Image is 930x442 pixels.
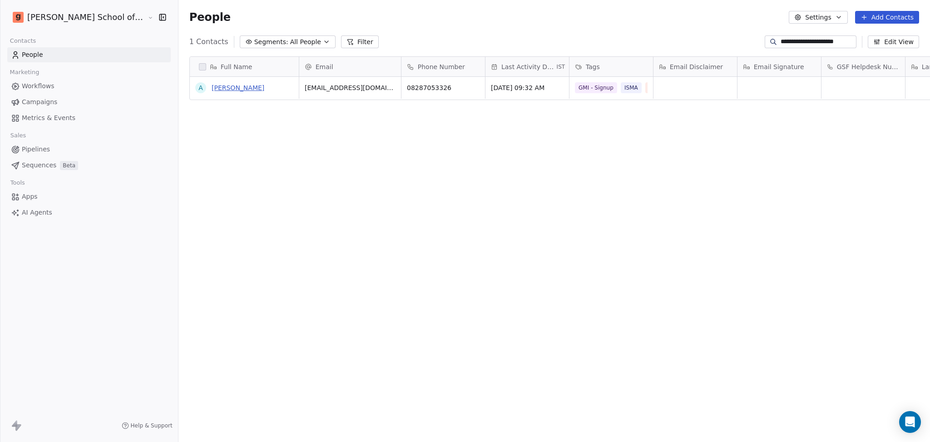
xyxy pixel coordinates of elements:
a: People [7,47,171,62]
span: Phone Number [418,62,465,71]
a: Apps [7,189,171,204]
span: Workflows [22,81,54,91]
div: Last Activity DateIST [485,57,569,76]
span: ISMA [621,82,642,93]
span: [PERSON_NAME] School of Finance LLP [27,11,145,23]
div: Email Signature [737,57,821,76]
span: Beta [60,161,78,170]
a: Campaigns [7,95,171,110]
span: Help & Support [131,422,173,429]
div: Email Disclaimer [653,57,737,76]
div: Full Name [190,57,299,76]
span: Email Signature [754,62,804,71]
span: Pipelines [22,145,50,154]
span: Email [316,62,333,71]
div: Open Intercom Messenger [899,411,921,433]
a: SequencesBeta [7,158,171,173]
span: Marketing [6,65,43,79]
span: Metrics & Events [22,113,75,123]
span: Tags [586,62,600,71]
span: 08287053326 [407,83,480,92]
span: Segments: [254,37,288,47]
div: Email [299,57,401,76]
a: Help & Support [122,422,173,429]
div: grid [190,77,299,424]
img: Goela%20School%20Logos%20(4).png [13,12,24,23]
span: GMI - Signup [575,82,617,93]
span: People [22,50,43,60]
span: Sales [6,129,30,142]
span: Tools [6,176,29,190]
button: Filter [341,35,379,48]
span: [EMAIL_ADDRESS][DOMAIN_NAME] [305,83,396,92]
a: Workflows [7,79,171,94]
span: AI Agents [22,208,52,217]
span: IST [557,63,565,70]
span: Full Name [221,62,252,71]
a: Pipelines [7,142,171,157]
span: GSF Helpdesk Number [837,62,900,71]
a: [PERSON_NAME] [212,84,264,91]
span: Last Activity Date [501,62,555,71]
span: People [189,10,231,24]
span: Sequences [22,161,56,170]
span: Email Disclaimer [670,62,723,71]
span: Contacts [6,34,40,48]
button: [PERSON_NAME] School of Finance LLP [11,10,141,25]
div: Phone Number [401,57,485,76]
span: [DATE] 09:32 AM [491,83,564,92]
div: GSF Helpdesk Number [821,57,905,76]
button: Edit View [868,35,919,48]
span: Campaigns [22,97,57,107]
span: Organic Webinar Lead [645,82,713,93]
button: Settings [789,11,847,24]
span: Apps [22,192,38,201]
a: Metrics & Events [7,110,171,126]
span: All People [290,37,321,47]
button: Add Contacts [855,11,919,24]
div: Tags [569,57,653,76]
a: AI Agents [7,205,171,220]
span: 1 Contacts [189,36,228,47]
div: A [198,83,203,93]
